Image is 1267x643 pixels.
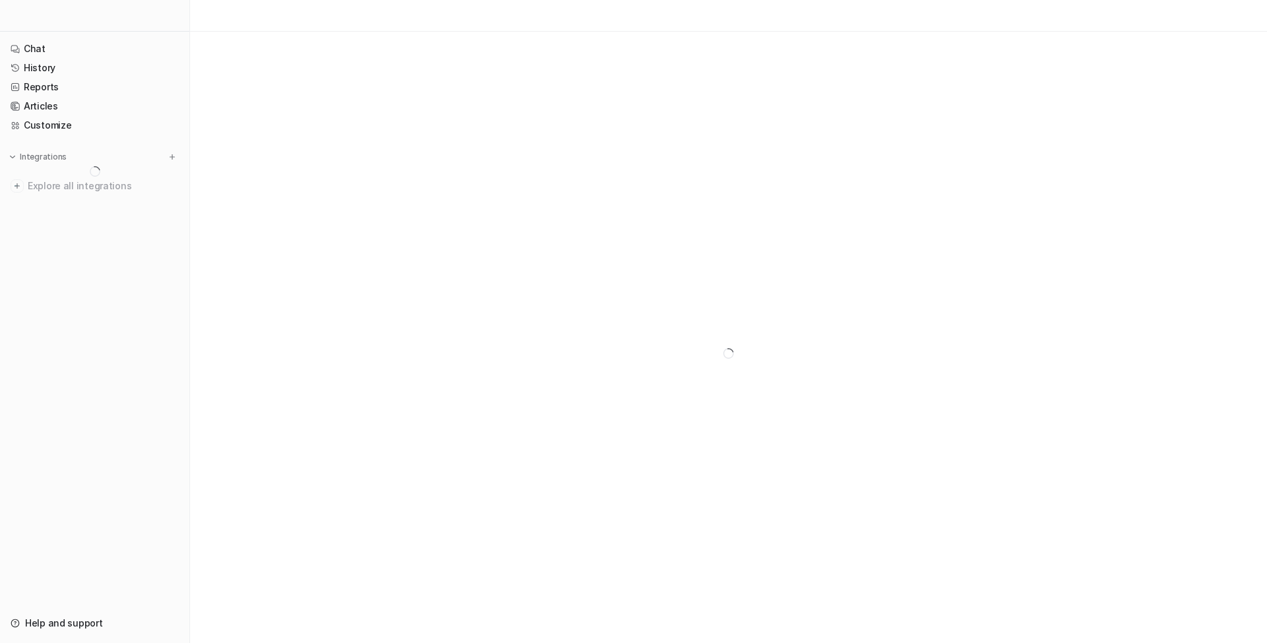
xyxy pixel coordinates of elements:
[5,78,184,96] a: Reports
[168,152,177,162] img: menu_add.svg
[5,614,184,632] a: Help and support
[20,152,67,162] p: Integrations
[5,97,184,115] a: Articles
[28,175,179,197] span: Explore all integrations
[5,40,184,58] a: Chat
[11,179,24,193] img: explore all integrations
[5,177,184,195] a: Explore all integrations
[8,152,17,162] img: expand menu
[5,150,71,164] button: Integrations
[5,59,184,77] a: History
[5,116,184,135] a: Customize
